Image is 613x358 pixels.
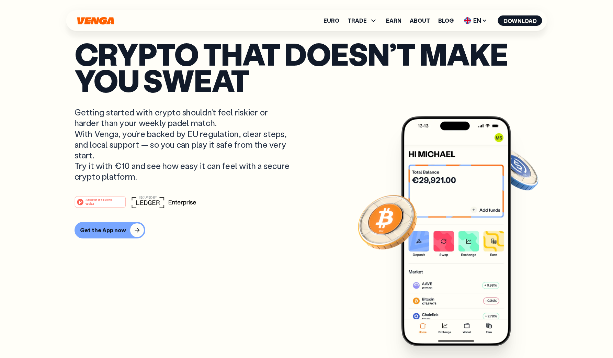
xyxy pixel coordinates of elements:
span: EN [462,15,490,26]
p: Getting started with crypto shouldn’t feel riskier or harder than your weekly padel match. With V... [75,107,292,182]
a: #1 PRODUCT OF THE MONTHWeb3 [75,200,126,209]
tspan: #1 PRODUCT OF THE MONTH [86,199,112,201]
button: Download [498,15,542,26]
img: Venga app main [401,116,511,346]
div: Get the App now [80,227,126,234]
img: USDC coin [490,144,540,194]
tspan: Web3 [85,201,94,205]
a: About [410,18,430,23]
span: TRADE [348,16,378,25]
a: Get the App now [75,222,539,238]
a: Earn [386,18,401,23]
button: Get the App now [75,222,145,238]
p: Crypto that doesn’t make you sweat [75,41,539,93]
svg: Home [77,17,115,25]
a: Euro [323,18,339,23]
a: Blog [438,18,454,23]
img: flag-uk [464,17,471,24]
img: Bitcoin [356,191,418,253]
span: TRADE [348,18,367,23]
